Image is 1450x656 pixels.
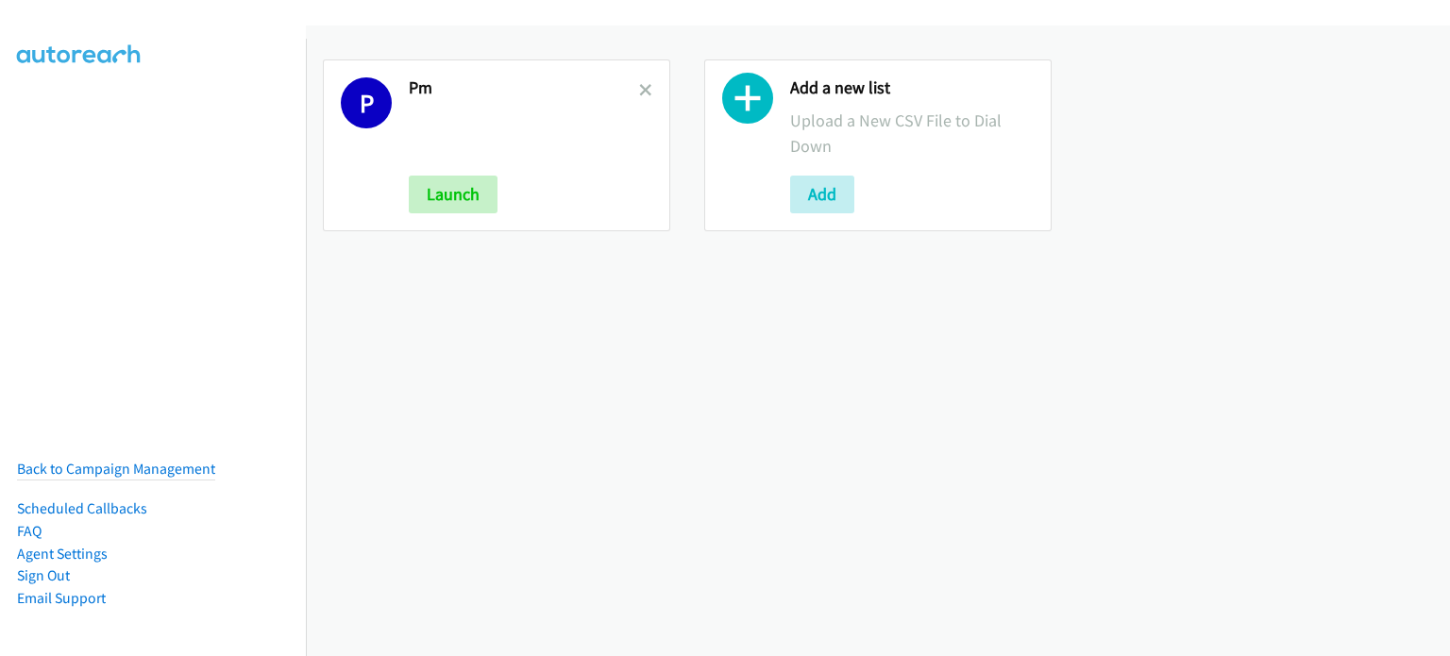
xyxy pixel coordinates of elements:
h2: Add a new list [790,77,1034,99]
p: Upload a New CSV File to Dial Down [790,108,1034,159]
a: Agent Settings [17,545,108,563]
button: Add [790,176,854,213]
a: Back to Campaign Management [17,460,215,478]
button: Launch [409,176,497,213]
a: Scheduled Callbacks [17,499,147,517]
a: FAQ [17,522,42,540]
a: Sign Out [17,566,70,584]
h2: Pm [409,77,639,99]
h1: P [341,77,392,128]
a: Email Support [17,589,106,607]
